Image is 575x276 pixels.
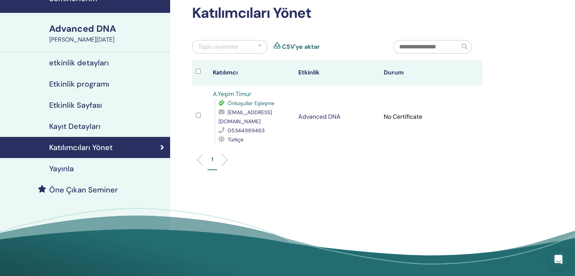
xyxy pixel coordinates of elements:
div: [PERSON_NAME][DATE] [49,35,166,44]
span: [EMAIL_ADDRESS][DOMAIN_NAME] [219,109,272,125]
a: Advanced DNA[PERSON_NAME][DATE] [45,22,170,44]
th: Katılımcı [209,60,294,86]
span: Önkoşullar Eşleşme [228,100,274,107]
h4: etkinlik detayları [49,58,109,67]
a: CSV'ye aktar [282,42,320,51]
h4: Yayınla [49,164,74,173]
td: Advanced DNA [294,86,380,148]
h4: Etkinlik programı [49,79,109,88]
span: Türkçe [228,136,243,143]
div: Toplu eylemler [198,42,239,51]
a: A.Yeşim Timur [213,90,251,98]
th: Durum [380,60,465,86]
h4: Etkinlik Sayfası [49,101,102,110]
h4: Katılımcıları Yönet [49,143,113,152]
h4: Kayıt Detayları [49,122,101,131]
h4: Öne Çıkan Seminer [49,185,118,194]
span: 05344989463 [228,127,265,134]
p: 1 [211,155,213,163]
div: Advanced DNA [49,22,166,35]
th: Etkinlik [294,60,380,86]
h2: Katılımcıları Yönet [192,5,482,22]
div: Open Intercom Messenger [549,250,567,268]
